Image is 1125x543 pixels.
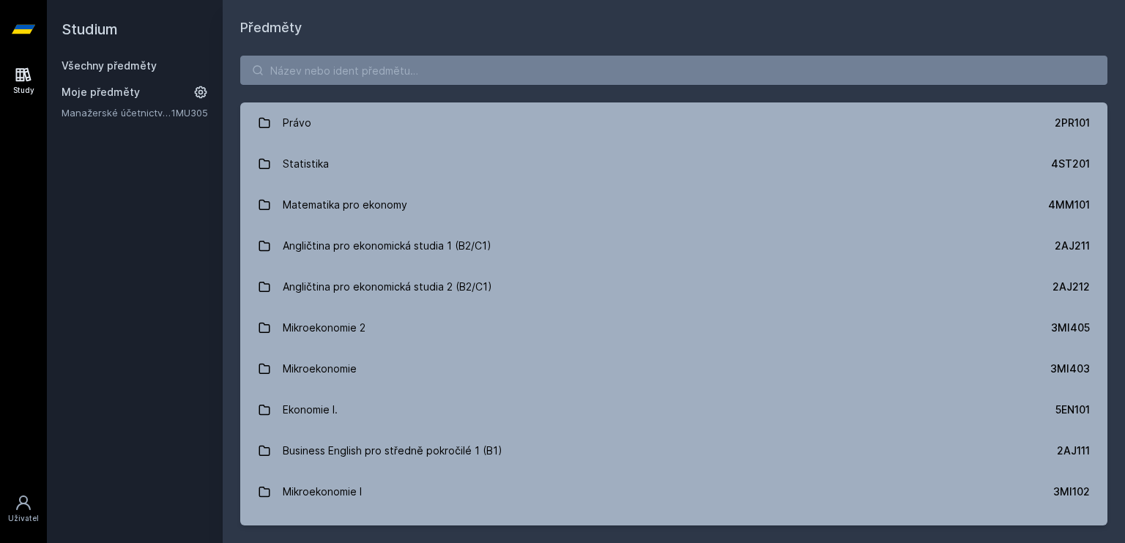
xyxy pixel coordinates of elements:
[240,18,1107,38] h1: Předměty
[283,108,311,138] div: Právo
[240,389,1107,430] a: Ekonomie I. 5EN101
[283,436,502,465] div: Business English pro středně pokročilé 1 (B1)
[62,85,140,100] span: Moje předměty
[3,487,44,531] a: Uživatel
[240,307,1107,348] a: Mikroekonomie 2 3MI405
[283,477,362,506] div: Mikroekonomie I
[240,56,1107,85] input: Název nebo ident předmětu…
[283,231,491,261] div: Angličtina pro ekonomická studia 1 (B2/C1)
[283,272,492,302] div: Angličtina pro ekonomická studia 2 (B2/C1)
[283,190,407,220] div: Matematika pro ekonomy
[240,266,1107,307] a: Angličtina pro ekonomická studia 2 (B2/C1) 2AJ212
[240,143,1107,184] a: Statistika 4ST201
[283,395,338,424] div: Ekonomie I.
[1051,321,1090,335] div: 3MI405
[283,354,357,383] div: Mikroekonomie
[171,107,208,119] a: 1MU305
[13,85,34,96] div: Study
[1050,362,1090,376] div: 3MI403
[240,430,1107,471] a: Business English pro středně pokročilé 1 (B1) 2AJ111
[240,102,1107,143] a: Právo 2PR101
[1053,484,1090,499] div: 3MI102
[283,149,329,179] div: Statistika
[1055,239,1090,253] div: 2AJ211
[3,59,44,103] a: Study
[240,225,1107,266] a: Angličtina pro ekonomická studia 1 (B2/C1) 2AJ211
[1055,116,1090,130] div: 2PR101
[1055,402,1090,417] div: 5EN101
[283,313,365,342] div: Mikroekonomie 2
[1057,443,1090,458] div: 2AJ111
[240,348,1107,389] a: Mikroekonomie 3MI403
[62,105,171,120] a: Manažerské účetnictví I.
[1048,198,1090,212] div: 4MM101
[240,471,1107,512] a: Mikroekonomie I 3MI102
[240,184,1107,225] a: Matematika pro ekonomy 4MM101
[1051,157,1090,171] div: 4ST201
[62,59,157,72] a: Všechny předměty
[8,513,39,524] div: Uživatel
[1052,280,1090,294] div: 2AJ212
